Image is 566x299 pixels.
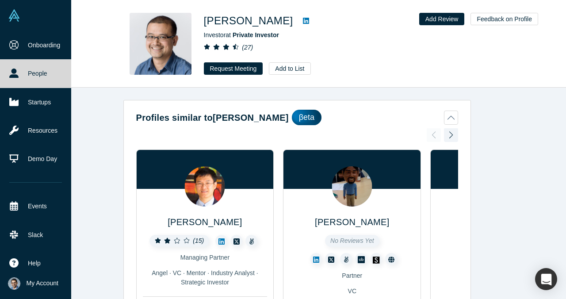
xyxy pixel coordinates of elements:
[130,13,191,75] img: Danny Chee's Profile Image
[437,287,562,296] div: VC · Angel
[136,110,458,125] button: Profiles similar to[PERSON_NAME]βeta
[185,166,225,207] img: Shawn Zong's Profile Image
[28,259,41,268] span: Help
[27,279,58,288] span: My Account
[8,9,20,22] img: Alchemist Vault Logo
[242,44,253,51] i: ( 27 )
[143,268,268,287] div: Angel · VC · Mentor · Industry Analyst · Strategic Investor
[136,111,289,124] h2: Profiles similar to [PERSON_NAME]
[168,217,242,227] a: [PERSON_NAME]
[332,166,372,207] img: Puneet Agarwal's Profile Image
[342,272,362,279] span: Partner
[8,277,20,290] img: VP Singh's Account
[470,13,538,25] button: Feedback on Profile
[204,62,263,75] button: Request Meeting
[269,62,310,75] button: Add to List
[292,110,321,125] div: βeta
[315,217,389,227] a: [PERSON_NAME]
[204,13,293,29] h1: [PERSON_NAME]
[233,31,279,38] a: Private Investor
[180,254,229,261] span: Managing Partner
[193,237,204,244] i: ( 15 )
[419,13,465,25] button: Add Review
[290,287,414,296] div: VC
[8,277,58,290] button: My Account
[330,237,374,244] span: No Reviews Yet
[204,31,279,38] span: Investor at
